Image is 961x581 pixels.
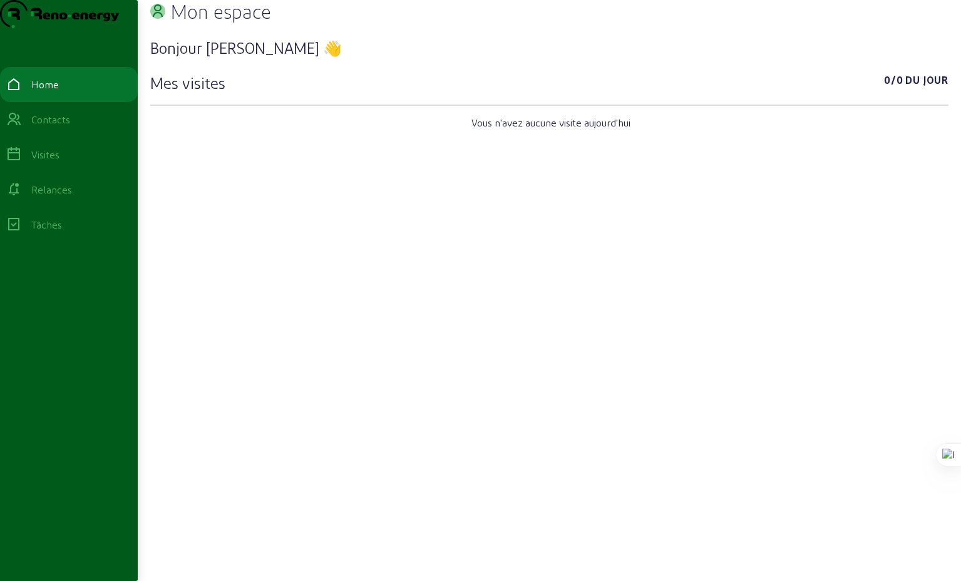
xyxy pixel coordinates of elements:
div: Visites [31,147,59,162]
span: Vous n'avez aucune visite aujourd'hui [471,115,630,130]
span: 0/0 [884,73,903,93]
div: Contacts [31,112,70,127]
div: Tâches [31,217,62,232]
h3: Mes visites [150,73,225,93]
div: Home [31,77,59,92]
div: Relances [31,182,72,197]
h3: Bonjour [PERSON_NAME] 👋 [150,38,948,58]
span: Du jour [905,73,948,93]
